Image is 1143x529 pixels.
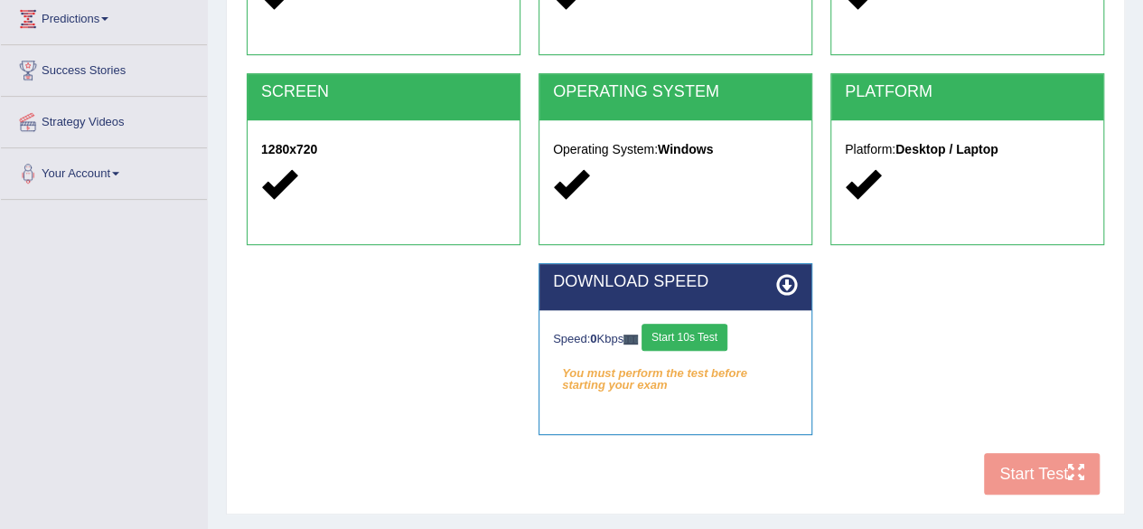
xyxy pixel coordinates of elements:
h2: OPERATING SYSTEM [553,83,798,101]
em: You must perform the test before starting your exam [553,360,798,387]
strong: Desktop / Laptop [895,142,998,156]
img: ajax-loader-fb-connection.gif [623,335,638,345]
h2: PLATFORM [845,83,1090,101]
strong: Windows [658,142,713,156]
h5: Operating System: [553,143,798,156]
h2: DOWNLOAD SPEED [553,273,798,291]
strong: 0 [590,332,596,345]
a: Your Account [1,148,207,194]
h2: SCREEN [261,83,506,101]
h5: Platform: [845,143,1090,156]
div: Speed: Kbps [553,324,798,355]
a: Success Stories [1,45,207,90]
button: Start 10s Test [642,324,727,351]
strong: 1280x720 [261,142,317,156]
a: Strategy Videos [1,97,207,142]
